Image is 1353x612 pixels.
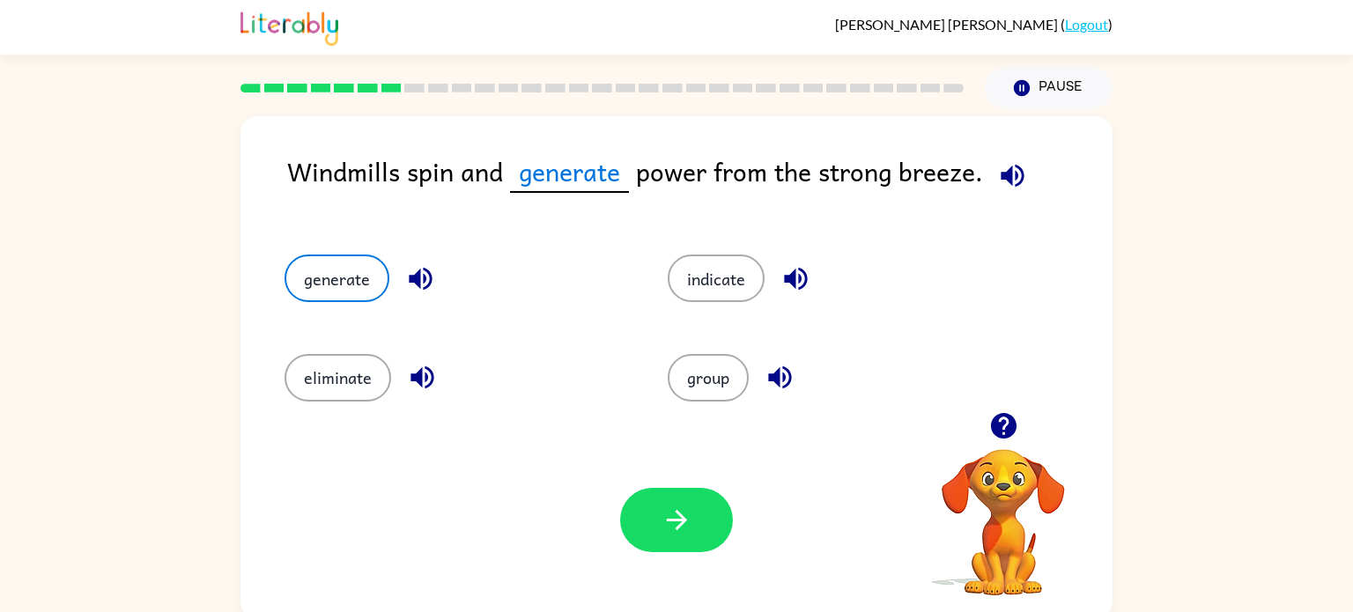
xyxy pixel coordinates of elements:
[1065,16,1108,33] a: Logout
[835,16,1061,33] span: [PERSON_NAME] [PERSON_NAME]
[985,68,1113,108] button: Pause
[285,354,391,402] button: eliminate
[240,7,338,46] img: Literably
[287,151,1113,219] div: Windmills spin and power from the strong breeze.
[835,16,1113,33] div: ( )
[285,254,389,302] button: generate
[915,422,1091,598] video: Your browser must support playing .mp4 files to use Literably. Please try using another browser.
[510,151,629,193] span: generate
[668,354,749,402] button: group
[668,254,765,302] button: indicate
